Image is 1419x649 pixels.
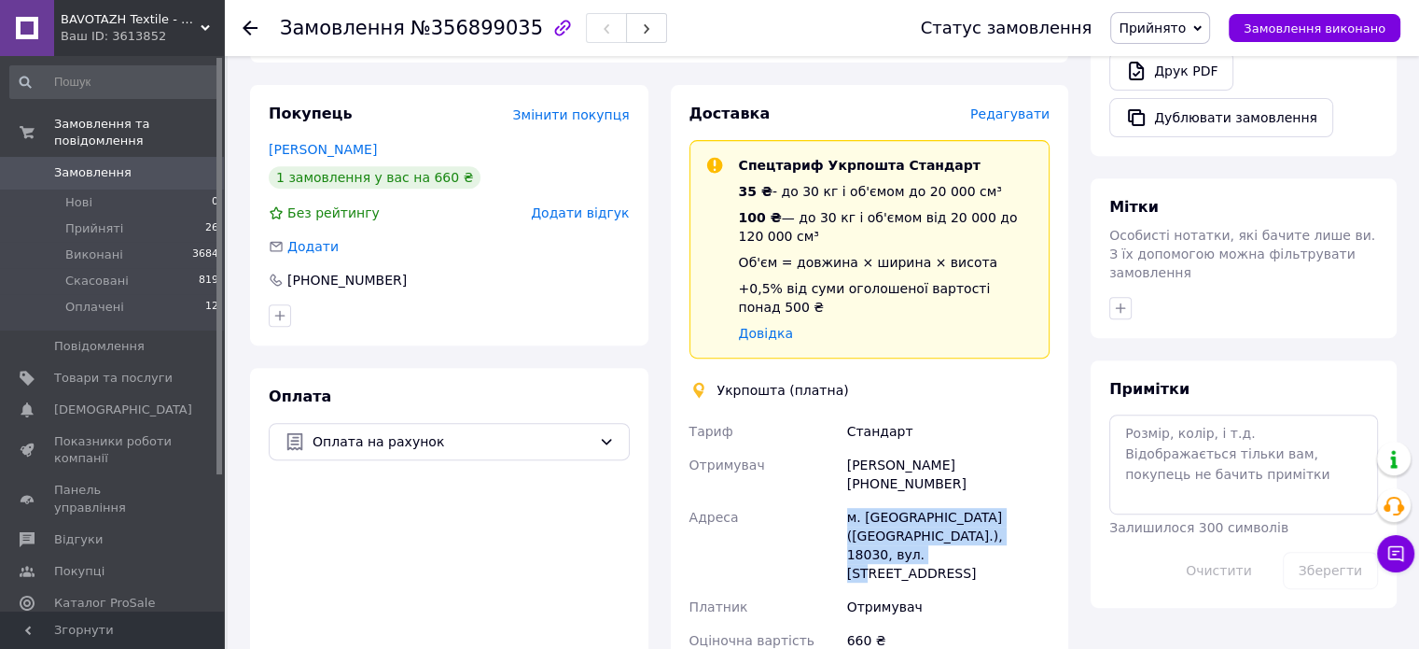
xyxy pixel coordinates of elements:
[843,448,1053,501] div: [PERSON_NAME] [PHONE_NUMBER]
[1109,198,1159,216] span: Мітки
[1109,520,1288,535] span: Залишилося 300 символів
[54,116,224,149] span: Замовлення та повідомлення
[54,482,173,515] span: Панель управління
[689,633,814,648] span: Оціночна вартість
[1109,228,1375,280] span: Особисті нотатки, які бачите лише ви. З їх допомогою можна фільтрувати замовлення
[921,19,1092,37] div: Статус замовлення
[65,220,123,237] span: Прийняті
[205,220,218,237] span: 26
[1109,98,1333,137] button: Дублювати замовлення
[269,388,331,405] span: Оплата
[54,370,173,387] span: Товари та послуги
[285,271,409,289] div: [PHONE_NUMBER]
[269,142,377,157] a: [PERSON_NAME]
[54,563,104,580] span: Покупці
[287,239,339,254] span: Додати
[269,166,480,189] div: 1 замовлення у вас на 660 ₴
[65,299,124,316] span: Оплачені
[739,182,1035,201] div: - до 30 кг і об'ємом до 20 000 см³
[713,381,854,400] div: Укрпошта (платна)
[205,299,218,316] span: 12
[280,17,405,39] span: Замовлення
[739,253,1035,272] div: Об'єм = довжина × ширина × висота
[269,105,353,122] span: Покупець
[1109,51,1233,91] a: Друк PDF
[1119,21,1186,35] span: Прийнято
[689,424,733,439] span: Тариф
[54,402,192,418] span: [DEMOGRAPHIC_DATA]
[9,65,220,99] input: Пошук
[739,326,793,341] a: Довідка
[843,501,1053,590] div: м. [GEOGRAPHIC_DATA] ([GEOGRAPHIC_DATA].), 18030, вул. [STREET_ADDRESS]
[1109,380,1189,398] span: Примітки
[54,338,145,355] span: Повідомлення
[739,208,1035,246] div: — до 30 кг і об'ємом від 20 000 до 120 000 см³
[54,164,132,181] span: Замовлення
[1229,14,1400,42] button: Замовлення виконано
[65,247,123,263] span: Виконані
[739,210,782,225] span: 100 ₴
[689,458,765,473] span: Отримувач
[199,273,218,289] span: 819
[65,194,92,211] span: Нові
[313,431,591,452] span: Оплата на рахунок
[843,590,1053,624] div: Отримувач
[54,595,155,612] span: Каталог ProSale
[212,194,218,211] span: 0
[739,279,1035,317] div: +0,5% від суми оголошеної вартості понад 500 ₴
[410,17,543,39] span: №356899035
[243,19,257,37] div: Повернутися назад
[739,184,772,199] span: 35 ₴
[287,205,380,220] span: Без рейтингу
[970,106,1050,121] span: Редагувати
[739,158,981,173] span: Спецтариф Укрпошта Стандарт
[54,531,103,548] span: Відгуки
[689,600,748,614] span: Платник
[61,11,201,28] span: BAVOTAZH Textile - VVIMS
[843,415,1053,448] div: Стандарт
[61,28,224,45] div: Ваш ID: 3613852
[689,510,739,525] span: Адреса
[65,273,129,289] span: Скасовані
[54,433,173,467] span: Показники роботи компанії
[192,247,218,263] span: 3684
[513,107,630,122] span: Змінити покупця
[1377,535,1414,572] button: Чат з покупцем
[531,205,629,220] span: Додати відгук
[689,105,771,122] span: Доставка
[1244,21,1385,35] span: Замовлення виконано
